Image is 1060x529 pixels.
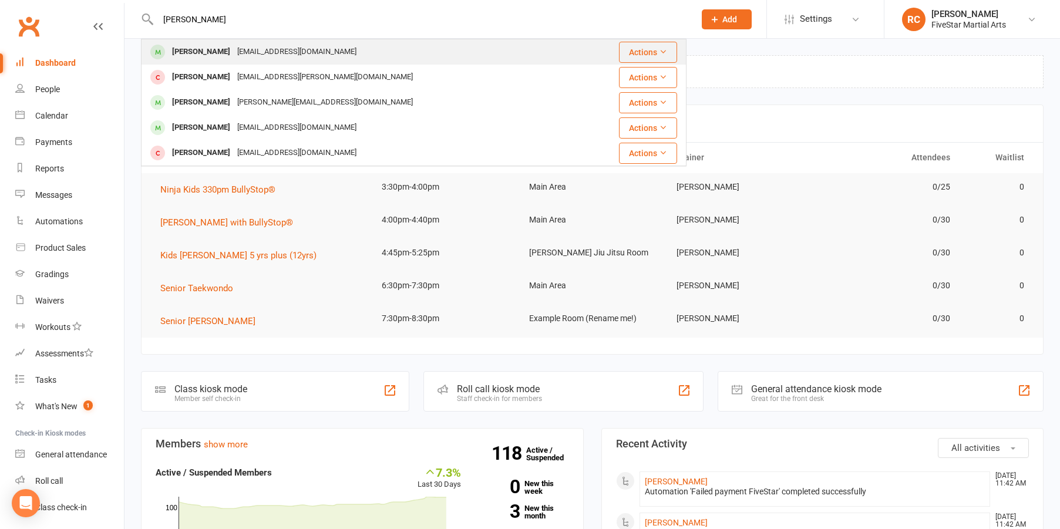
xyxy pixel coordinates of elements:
[902,8,926,31] div: RC
[35,322,70,332] div: Workouts
[616,438,1029,450] h3: Recent Activity
[35,349,93,358] div: Assessments
[492,444,526,462] strong: 118
[15,442,124,468] a: General attendance kiosk mode
[15,341,124,367] a: Assessments
[751,383,881,395] div: General attendance kiosk mode
[961,143,1035,173] th: Waitlist
[931,9,1006,19] div: [PERSON_NAME]
[457,395,542,403] div: Staff check-in for members
[169,119,234,136] div: [PERSON_NAME]
[479,504,568,520] a: 3New this month
[990,472,1028,487] time: [DATE] 11:42 AM
[751,395,881,403] div: Great for the front desk
[234,69,416,86] div: [EMAIL_ADDRESS][PERSON_NAME][DOMAIN_NAME]
[479,480,568,495] a: 0New this week
[35,476,63,486] div: Roll call
[961,173,1035,201] td: 0
[666,206,813,234] td: [PERSON_NAME]
[160,183,284,197] button: Ninja Kids 330pm BullyStop®
[666,143,813,173] th: Trainer
[619,92,677,113] button: Actions
[961,305,1035,332] td: 0
[813,173,961,201] td: 0/25
[479,478,520,496] strong: 0
[800,6,832,32] span: Settings
[160,215,301,230] button: [PERSON_NAME] with BullyStop®
[645,477,708,486] a: [PERSON_NAME]
[160,281,241,295] button: Senior Taekwondo
[813,305,961,332] td: 0/30
[15,50,124,76] a: Dashboard
[15,468,124,494] a: Roll call
[722,15,737,24] span: Add
[35,243,86,252] div: Product Sales
[990,513,1028,528] time: [DATE] 11:42 AM
[234,119,360,136] div: [EMAIL_ADDRESS][DOMAIN_NAME]
[160,283,233,294] span: Senior Taekwondo
[160,184,275,195] span: Ninja Kids 330pm BullyStop®
[418,466,461,491] div: Last 30 Days
[174,383,247,395] div: Class kiosk mode
[35,111,68,120] div: Calendar
[156,438,569,450] h3: Members
[479,503,520,520] strong: 3
[619,42,677,63] button: Actions
[35,85,60,94] div: People
[813,272,961,299] td: 0/30
[15,367,124,393] a: Tasks
[519,272,666,299] td: Main Area
[931,19,1006,30] div: FiveStar Martial Arts
[14,12,43,41] a: Clubworx
[169,144,234,161] div: [PERSON_NAME]
[371,173,519,201] td: 3:30pm-4:00pm
[15,494,124,521] a: Class kiosk mode
[156,467,272,478] strong: Active / Suspended Members
[160,314,264,328] button: Senior [PERSON_NAME]
[951,443,1000,453] span: All activities
[645,518,708,527] a: [PERSON_NAME]
[154,11,687,28] input: Search...
[813,143,961,173] th: Attendees
[35,58,76,68] div: Dashboard
[35,190,72,200] div: Messages
[371,239,519,267] td: 4:45pm-5:25pm
[35,137,72,147] div: Payments
[35,503,87,512] div: Class check-in
[160,217,293,228] span: [PERSON_NAME] with BullyStop®
[35,269,69,279] div: Gradings
[961,272,1035,299] td: 0
[35,450,107,459] div: General attendance
[234,94,416,111] div: [PERSON_NAME][EMAIL_ADDRESS][DOMAIN_NAME]
[83,400,93,410] span: 1
[35,402,78,411] div: What's New
[15,261,124,288] a: Gradings
[457,383,542,395] div: Roll call kiosk mode
[15,288,124,314] a: Waivers
[15,182,124,208] a: Messages
[35,375,56,385] div: Tasks
[519,173,666,201] td: Main Area
[371,305,519,332] td: 7:30pm-8:30pm
[15,103,124,129] a: Calendar
[174,395,247,403] div: Member self check-in
[526,437,578,470] a: 118Active / Suspended
[15,314,124,341] a: Workouts
[619,117,677,139] button: Actions
[35,217,83,226] div: Automations
[619,143,677,164] button: Actions
[15,235,124,261] a: Product Sales
[938,438,1029,458] button: All activities
[961,239,1035,267] td: 0
[666,305,813,332] td: [PERSON_NAME]
[169,69,234,86] div: [PERSON_NAME]
[371,272,519,299] td: 6:30pm-7:30pm
[645,487,985,497] div: Automation 'Failed payment FiveStar' completed successfully
[15,156,124,182] a: Reports
[15,393,124,420] a: What's New1
[15,129,124,156] a: Payments
[160,316,255,326] span: Senior [PERSON_NAME]
[619,67,677,88] button: Actions
[961,206,1035,234] td: 0
[702,9,752,29] button: Add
